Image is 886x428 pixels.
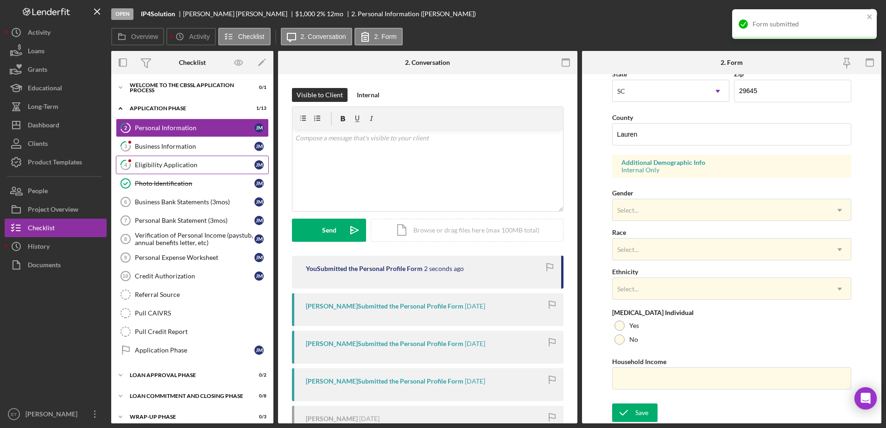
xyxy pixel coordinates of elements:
[116,248,269,267] a: 9Personal Expense WorksheetJM
[135,254,254,261] div: Personal Expense Worksheet
[135,328,268,335] div: Pull Credit Report
[179,59,206,66] div: Checklist
[617,88,625,95] div: SC
[295,10,315,18] span: $1,000
[5,42,107,60] button: Loans
[612,309,852,316] div: [MEDICAL_DATA] Individual
[635,403,648,422] div: Save
[254,271,264,281] div: J M
[5,134,107,153] a: Clients
[5,405,107,423] button: ET[PERSON_NAME]
[116,211,269,230] a: 7Personal Bank Statement (3mos)JM
[28,60,47,81] div: Grants
[5,153,107,171] a: Product Templates
[5,200,107,219] a: Project Overview
[250,106,266,111] div: 1 / 13
[617,207,639,214] div: Select...
[617,246,639,253] div: Select...
[28,23,51,44] div: Activity
[116,193,269,211] a: 6Business Bank Statements (3mos)JM
[135,309,268,317] div: Pull CAIVRS
[612,358,666,365] label: Household Income
[465,302,485,310] time: 2025-10-05 00:48
[816,5,861,23] div: Mark Complete
[254,160,264,170] div: J M
[352,88,384,102] button: Internal
[124,143,127,149] tspan: 3
[306,302,463,310] div: [PERSON_NAME] Submitted the Personal Profile Form
[5,116,107,134] button: Dashboard
[5,237,107,256] button: History
[116,230,269,248] a: 8Verification of Personal Income (paystub, annual benefits letter, etc)JM
[28,42,44,63] div: Loans
[28,200,78,221] div: Project Overview
[5,256,107,274] button: Documents
[238,33,265,40] label: Checklist
[124,218,127,223] tspan: 7
[130,372,243,378] div: Loan Approval Phase
[116,119,269,137] a: 2Personal InformationJM
[218,28,271,45] button: Checklist
[465,340,485,347] time: 2025-10-05 00:41
[254,346,264,355] div: J M
[254,123,264,132] div: J M
[753,20,864,28] div: Form submitted
[405,59,450,66] div: 2. Conversation
[734,70,744,78] label: Zip
[135,180,254,187] div: Photo Identification
[250,372,266,378] div: 0 / 2
[130,414,243,420] div: Wrap-Up Phase
[116,267,269,285] a: 10Credit AuthorizationJM
[306,340,463,347] div: [PERSON_NAME] Submitted the Personal Profile Form
[281,28,352,45] button: 2. Conversation
[292,88,348,102] button: Visible to Client
[124,236,127,242] tspan: 8
[250,85,266,90] div: 0 / 1
[135,143,254,150] div: Business Information
[254,253,264,262] div: J M
[28,134,48,155] div: Clients
[867,13,873,22] button: close
[301,33,346,40] label: 2. Conversation
[28,237,50,258] div: History
[354,28,403,45] button: 2. Form
[23,405,83,426] div: [PERSON_NAME]
[612,403,658,422] button: Save
[612,113,633,121] label: County
[621,166,842,174] div: Internal Only
[116,304,269,322] a: Pull CAIVRS
[116,156,269,174] a: 4Eligibility ApplicationJM
[465,378,485,385] time: 2025-10-05 00:40
[5,219,107,237] a: Checklist
[297,88,343,102] div: Visible to Client
[254,142,264,151] div: J M
[424,265,464,272] time: 2025-10-09 19:38
[116,285,269,304] a: Referral Source
[28,182,48,202] div: People
[621,159,842,166] div: Additional Demographic Info
[5,182,107,200] button: People
[327,10,343,18] div: 12 mo
[116,322,269,341] a: Pull Credit Report
[124,162,127,168] tspan: 4
[806,5,881,23] button: Mark Complete
[5,23,107,42] a: Activity
[135,346,254,354] div: Application Phase
[250,414,266,420] div: 0 / 3
[254,234,264,244] div: J M
[183,10,295,18] div: [PERSON_NAME] [PERSON_NAME]
[254,197,264,207] div: J M
[5,97,107,116] button: Long-Term
[629,322,639,329] label: Yes
[5,60,107,79] button: Grants
[122,273,128,279] tspan: 10
[135,161,254,169] div: Eligibility Application
[254,179,264,188] div: J M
